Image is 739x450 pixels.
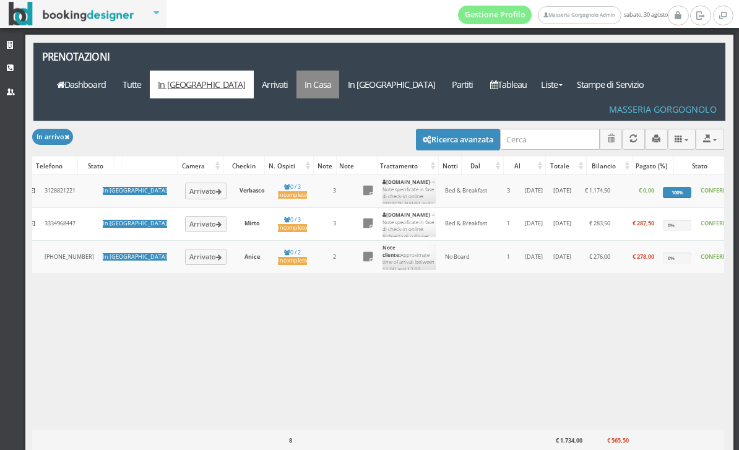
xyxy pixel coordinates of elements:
div: € 565,50 [586,433,632,449]
button: Arrivato [185,183,227,199]
div: Al [504,157,545,175]
a: 0 / 3Incompleto [278,183,307,199]
div: Note [314,157,335,175]
td: No Board [441,240,498,273]
a: Prenotazioni [33,43,162,71]
button: Aggiorna [622,129,645,149]
td: € 1.174,50 [576,175,615,207]
div: N. Ospiti [265,157,313,175]
b: CONFERMATA [701,219,738,227]
a: Tableau [482,71,535,98]
b: [DOMAIN_NAME] [382,211,430,218]
a: 0 / 2Incompleto [278,248,307,265]
td: [DATE] [549,207,576,240]
a: Stampe di Servizio [568,71,652,98]
b: Note cliente: [382,244,400,258]
b: Mirto [244,219,260,227]
div: In [GEOGRAPHIC_DATA] [103,253,167,261]
a: Gestione Profilo [458,6,532,24]
a: Partiti [443,71,482,98]
div: Approximate time of arrival: between 11:00 and 12:00 [382,244,436,272]
td: € 283,50 [576,207,615,240]
td: [DATE] [549,175,576,207]
td: Bed & Breakfast [441,175,498,207]
a: Liste [535,71,568,98]
td: [DATE] [519,207,549,240]
div: Pagato (%) [633,157,673,175]
div: Note [337,157,377,175]
td: 1 [498,207,519,240]
div: Totale [546,157,586,175]
td: [DATE] [519,240,549,273]
img: BookingDesigner.com [9,2,134,26]
div: Camera [178,157,223,175]
div: Trattamento [378,157,438,175]
div: Stato [674,157,725,175]
button: Arrivato [185,216,227,232]
b: [DOMAIN_NAME] [382,178,430,185]
td: 3 [498,175,519,207]
a: Arrivati [254,71,296,98]
a: Tutte [114,71,150,98]
a: In [GEOGRAPHIC_DATA] [339,71,443,98]
div: Bilancio [587,157,633,175]
a: Masseria Gorgognolo Admin [538,6,621,24]
div: Incompleto [278,191,307,199]
a: In [GEOGRAPHIC_DATA] [150,71,254,98]
td: 3128821221 [40,175,98,207]
td: 3334968447 [40,207,98,240]
button: In arrivo [32,129,73,144]
a: Dashboard [48,71,114,98]
b: CONFERMATA [701,186,738,194]
input: Cerca [500,129,600,149]
b: € 0,00 [639,186,654,194]
td: 2 [311,240,358,273]
td: [DATE] [519,175,549,207]
div: Stato [78,157,114,175]
td: € 276,00 [576,240,615,273]
b: € 278,00 [633,253,654,261]
b: Anice [244,253,260,261]
div: In [GEOGRAPHIC_DATA] [103,220,167,228]
td: 3 [311,175,358,207]
td: [PHONE_NUMBER] [40,240,98,273]
b: € 287,50 [633,219,654,227]
div: Incompleto [278,224,307,232]
div: 100% [663,187,691,198]
div: 0% [663,253,680,264]
div: In [GEOGRAPHIC_DATA] [103,187,167,195]
div: -> Note specificate in fase di check-in online: [PERSON_NAME] and I ([PERSON_NAME]) will be trave... [382,178,436,271]
div: -> Note specificate in fase di check-in online: Richiesta di culla per bambino di 23 mesi [382,211,436,247]
td: [DATE] [549,240,576,273]
td: Bed & Breakfast [441,207,498,240]
a: In Casa [296,71,340,98]
button: Arrivato [185,249,227,265]
div: 0% [663,220,680,231]
div: Checkin [223,157,264,175]
a: 0 / 3Incompleto [278,215,307,232]
div: Telefono [33,157,77,175]
h4: Masseria Gorgognolo [609,104,717,115]
td: 3 [311,207,358,240]
b: CONFERMATA [701,253,738,261]
td: 1 [498,240,519,273]
div: Incompleto [278,257,307,265]
button: Ricerca avanzata [416,129,500,150]
div: € 1.734,00 [545,433,586,449]
span: sabato, 30 agosto [458,6,668,24]
b: Verbasco [240,186,265,194]
div: Notti [439,157,461,175]
button: Export [696,129,724,149]
div: Dal [462,157,503,175]
b: 8 [289,436,292,444]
